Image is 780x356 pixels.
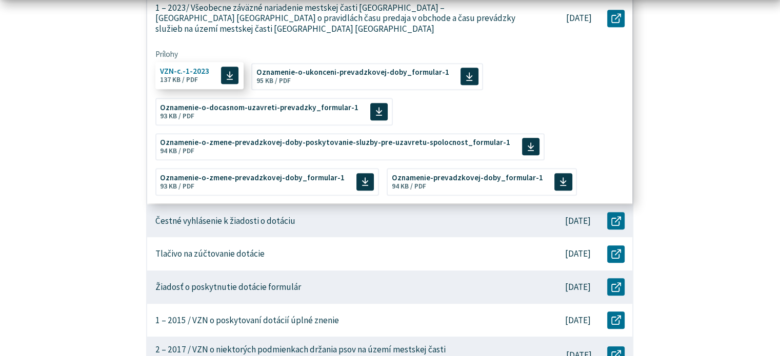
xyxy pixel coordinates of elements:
[160,138,510,146] span: Oznamenie-o-zmene-prevadzkovej-doby-poskytovanie-sluzby-pre-uzavretu-spolocnost_formular-1
[256,76,291,85] span: 95 KB / PDF
[392,174,543,181] span: Oznamenie-prevadzkovej-doby_formular-1
[155,216,295,226] p: Čestné vyhlásenie k žiadosti o dotáciu
[251,63,483,90] a: Oznamenie-o-ukonceni-prevadzkovej-doby_formular-1 95 KB / PDF
[155,248,265,259] p: Tlačivo na zúčtovanie dotácie
[155,133,545,160] a: Oznamenie-o-zmene-prevadzkovej-doby-poskytovanie-sluzby-pre-uzavretu-spolocnost_formular-1 94 KB ...
[565,282,591,292] p: [DATE]
[160,112,194,120] span: 93 KB / PDF
[155,282,301,292] p: Žiadosť o poskytnutie dotácie formulár
[155,315,339,326] p: 1 – 2015 / VZN o poskytovaní dotácií úplné znenie
[566,13,592,24] p: [DATE]
[387,168,577,195] a: Oznamenie-prevadzkovej-doby_formular-1 94 KB / PDF
[160,103,358,111] span: Oznamenie-o-docasnom-uzavreti-prevadzky_formular-1
[565,216,591,226] p: [DATE]
[160,147,194,156] span: 94 KB / PDF
[155,62,244,89] a: VZN-c.-1-2023 137 KB / PDF
[155,98,393,125] a: Oznamenie-o-docasnom-uzavreti-prevadzky_formular-1 93 KB / PDF
[256,68,449,76] span: Oznamenie-o-ukonceni-prevadzkovej-doby_formular-1
[155,3,519,34] p: 1 – 2023/ Všeobecne záväzné nariadenie mestskej časti [GEOGRAPHIC_DATA] – [GEOGRAPHIC_DATA] [GEOG...
[392,182,426,191] span: 94 KB / PDF
[160,67,209,75] span: VZN-c.-1-2023
[160,174,345,181] span: Oznamenie-o-zmene-prevadzkovej-doby_formular-1
[565,248,591,259] p: [DATE]
[160,76,198,85] span: 137 KB / PDF
[155,168,379,195] a: Oznamenie-o-zmene-prevadzkovej-doby_formular-1 93 KB / PDF
[565,315,591,326] p: [DATE]
[155,50,625,59] span: Prílohy
[160,182,194,191] span: 93 KB / PDF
